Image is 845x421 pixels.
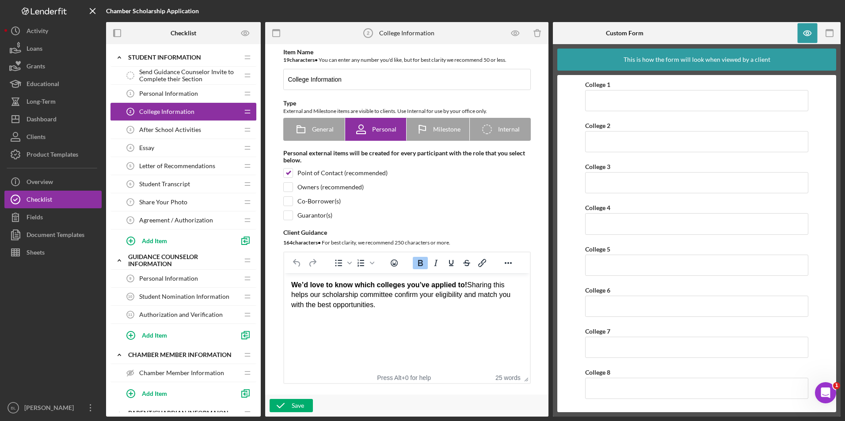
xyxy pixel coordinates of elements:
button: Clients [4,128,102,146]
button: Add Item [119,326,234,344]
div: Chamber Member Information [128,351,239,358]
a: Document Templates [4,226,102,244]
tspan: 2 [367,30,369,36]
span: College Information [139,108,194,115]
tspan: 2 [129,109,132,114]
div: College Information [379,30,434,37]
a: Activity [4,22,102,40]
tspan: 10 [128,294,133,299]
label: College 8 [585,368,610,376]
div: Guidance Counselor Information [128,253,239,267]
label: College 5 [585,245,610,253]
span: Letter of Recommendations [139,162,215,169]
label: College 6 [585,286,610,294]
div: Parent/Guardian Informaion [128,410,239,417]
div: Type [283,100,531,107]
button: Loans [4,40,102,57]
div: Press the Up and Down arrow keys to resize the editor. [521,372,530,383]
div: External and Milestone items are visible to clients. Use Internal for use by your office only. [283,107,531,116]
span: Personal Information [139,275,198,282]
button: Insert/edit link [475,257,490,269]
div: Co-Borrower(s) [297,198,341,205]
tspan: 6 [129,182,132,186]
span: Essay [139,144,154,151]
button: Preview as [236,23,255,43]
iframe: Intercom live chat [815,382,836,403]
b: Custom Form [606,30,643,37]
div: For best clarity, we recommend 250 characters or more. [283,238,531,247]
div: Point of Contact (recommended) [297,169,388,177]
div: Long-Term [27,93,56,113]
div: Grants [27,57,45,77]
button: Redo [305,257,320,269]
button: Strikethrough [459,257,474,269]
div: Add Item [142,385,167,402]
iframe: Rich Text Area [284,273,530,372]
div: Educational [27,75,59,95]
div: Overview [27,173,53,193]
a: Educational [4,75,102,93]
b: Chamber Scholarship Application [106,7,199,15]
button: Sheets [4,244,102,261]
button: Save [270,399,313,412]
button: Grants [4,57,102,75]
div: Dashboard [27,110,57,130]
span: Milestone [433,126,461,133]
span: Share Your Photo [139,199,187,206]
button: BL[PERSON_NAME] [4,399,102,417]
button: Italic [428,257,443,269]
a: Checklist [4,191,102,208]
button: Overview [4,173,102,191]
span: Agreement / Authorization [139,217,213,224]
button: Long-Term [4,93,102,110]
div: Add Item [142,327,167,343]
div: [PERSON_NAME] [22,399,80,419]
button: Emojis [387,257,402,269]
span: Personal [372,126,396,133]
span: Personal Information [139,90,198,97]
div: Bullet list [331,257,353,269]
div: Save [292,399,304,412]
div: Checklist [27,191,52,210]
tspan: 8 [129,218,132,222]
div: Add Item [142,232,167,249]
button: Reveal or hide additional toolbar items [501,257,516,269]
text: BL [11,406,16,410]
div: Loans [27,40,42,60]
div: You can enter any number you'd like, but for best clarity we recommend 50 or less. [283,56,531,64]
span: After School Activities [139,126,201,133]
div: Product Templates [27,146,78,165]
div: Guarantor(s) [297,212,332,219]
a: Product Templates [4,146,102,163]
button: Underline [444,257,459,269]
label: College 1 [585,81,610,88]
tspan: 1 [129,91,132,96]
tspan: 4 [129,146,132,150]
div: Numbered list [354,257,376,269]
tspan: 5 [129,164,132,168]
a: Dashboard [4,110,102,128]
button: Fields [4,208,102,226]
div: Press Alt+0 for help [365,374,443,381]
button: Add Item [119,384,234,402]
span: Internal [498,126,520,133]
tspan: 7 [129,200,132,204]
label: College 7 [585,327,610,335]
label: College 3 [585,163,610,170]
div: Clients [27,128,46,148]
button: Bold [413,257,428,269]
div: Document Templates [27,226,84,246]
label: College 4 [585,204,610,211]
div: Owners (recommended) [297,184,364,191]
b: 19 character s • [283,56,318,63]
tspan: 11 [128,312,133,317]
